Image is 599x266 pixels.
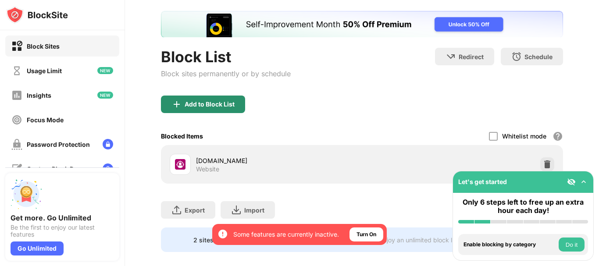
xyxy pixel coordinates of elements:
[161,48,291,66] div: Block List
[567,177,576,186] img: eye-not-visible.svg
[11,178,42,210] img: push-unlimited.svg
[233,230,339,239] div: Some features are currently inactive.
[559,238,585,252] button: Do it
[524,53,553,60] div: Schedule
[579,177,588,186] img: omni-setup-toggle.svg
[27,165,85,173] div: Custom Block Page
[11,241,64,255] div: Go Unlimited
[458,178,507,185] div: Let's get started
[357,230,376,239] div: Turn On
[161,11,563,37] iframe: Banner
[97,67,113,74] img: new-icon.svg
[11,90,22,101] img: insights-off.svg
[502,132,546,140] div: Whitelist mode
[6,6,68,24] img: logo-blocksite.svg
[11,224,114,238] div: Be the first to enjoy our latest features
[196,165,219,173] div: Website
[97,92,113,99] img: new-icon.svg
[244,206,264,214] div: Import
[464,241,556,248] div: Enable blocking by category
[27,141,90,148] div: Password Protection
[11,213,114,222] div: Get more. Go Unlimited
[459,53,484,60] div: Redirect
[11,41,22,52] img: block-on.svg
[458,198,588,215] div: Only 6 steps left to free up an extra hour each day!
[185,206,205,214] div: Export
[193,236,298,244] div: 2 sites left to add to your block list.
[11,65,22,76] img: time-usage-off.svg
[161,69,291,78] div: Block sites permanently or by schedule
[103,163,113,174] img: lock-menu.svg
[11,163,22,174] img: customize-block-page-off.svg
[27,116,64,124] div: Focus Mode
[27,92,51,99] div: Insights
[161,132,203,140] div: Blocked Items
[27,67,62,74] div: Usage Limit
[175,159,185,170] img: favicons
[103,139,113,149] img: lock-menu.svg
[185,101,235,108] div: Add to Block List
[11,114,22,125] img: focus-off.svg
[217,229,228,239] img: error-circle-white.svg
[196,156,362,165] div: [DOMAIN_NAME]
[27,43,60,50] div: Block Sites
[11,139,22,150] img: password-protection-off.svg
